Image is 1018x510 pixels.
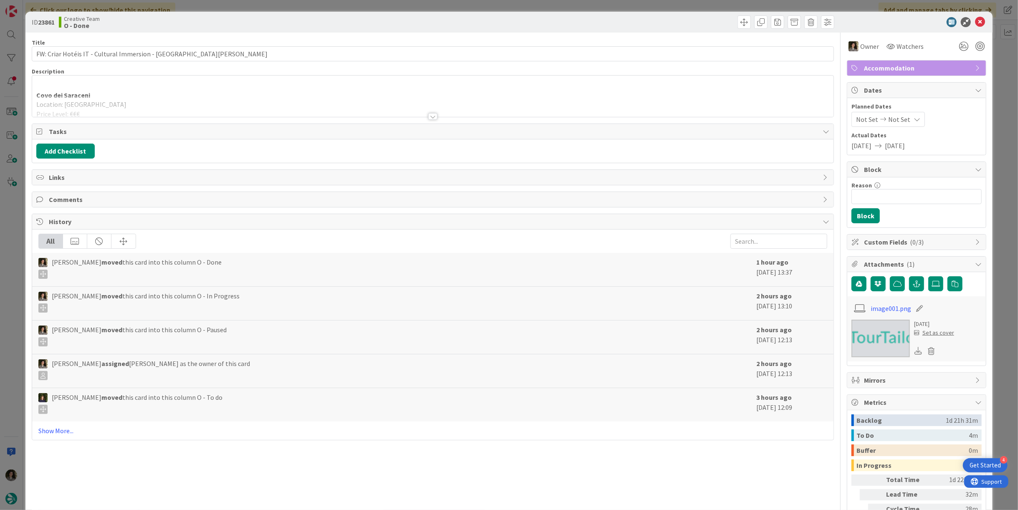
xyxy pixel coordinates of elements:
[864,259,971,269] span: Attachments
[49,194,818,205] span: Comments
[32,17,55,27] span: ID
[38,359,48,369] img: MS
[856,414,946,426] div: Backlog
[914,328,954,337] div: Set as cover
[885,141,905,151] span: [DATE]
[52,291,240,313] span: [PERSON_NAME] this card into this column O - In Progress
[864,375,971,385] span: Mirrors
[849,41,859,51] img: MS
[907,260,914,268] span: ( 1 )
[886,475,932,486] div: Total Time
[36,144,95,159] button: Add Checklist
[851,102,982,111] span: Planned Dates
[871,303,911,313] a: image001.png
[888,114,910,124] span: Not Set
[856,429,969,441] div: To Do
[52,257,222,279] span: [PERSON_NAME] this card into this column O - Done
[38,258,48,267] img: MS
[935,475,978,486] div: 1d 22h 3m
[860,41,879,51] span: Owner
[963,458,1008,472] div: Open Get Started checklist, remaining modules: 4
[851,208,880,223] button: Block
[864,164,971,174] span: Block
[756,359,792,368] b: 2 hours ago
[32,68,64,75] span: Description
[856,460,965,471] div: In Progress
[32,39,45,46] label: Title
[101,393,122,401] b: moved
[851,141,871,151] span: [DATE]
[38,18,55,26] b: 23861
[36,91,90,99] strong: Covo dei Saraceni
[38,326,48,335] img: MS
[38,426,827,436] a: Show More...
[886,489,932,500] div: Lead Time
[756,292,792,300] b: 2 hours ago
[39,234,63,248] div: All
[756,325,827,350] div: [DATE] 12:13
[856,444,969,456] div: Buffer
[64,22,100,29] b: O - Done
[756,393,792,401] b: 3 hours ago
[864,85,971,95] span: Dates
[910,238,924,246] span: ( 0/3 )
[935,489,978,500] div: 32m
[864,397,971,407] span: Metrics
[756,257,827,282] div: [DATE] 13:37
[970,461,1001,470] div: Get Started
[101,258,122,266] b: moved
[730,234,827,249] input: Search...
[856,114,878,124] span: Not Set
[101,359,129,368] b: assigned
[864,237,971,247] span: Custom Fields
[864,63,971,73] span: Accommodation
[18,1,38,11] span: Support
[1000,456,1008,464] div: 4
[52,325,227,346] span: [PERSON_NAME] this card into this column O - Paused
[101,326,122,334] b: moved
[38,393,48,402] img: MC
[756,291,827,316] div: [DATE] 13:10
[969,444,978,456] div: 0m
[756,392,827,417] div: [DATE] 12:09
[914,320,954,328] div: [DATE]
[49,126,818,136] span: Tasks
[897,41,924,51] span: Watchers
[49,217,818,227] span: History
[101,292,122,300] b: moved
[969,429,978,441] div: 4m
[52,392,222,414] span: [PERSON_NAME] this card into this column O - To do
[851,182,872,189] label: Reason
[52,359,250,380] span: [PERSON_NAME] [PERSON_NAME] as the owner of this card
[946,414,978,426] div: 1d 21h 31m
[38,292,48,301] img: MS
[851,131,982,140] span: Actual Dates
[756,258,788,266] b: 1 hour ago
[32,46,834,61] input: type card name here...
[914,346,923,356] div: Download
[756,359,827,384] div: [DATE] 12:13
[64,15,100,22] span: Creative Team
[49,172,818,182] span: Links
[756,326,792,334] b: 2 hours ago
